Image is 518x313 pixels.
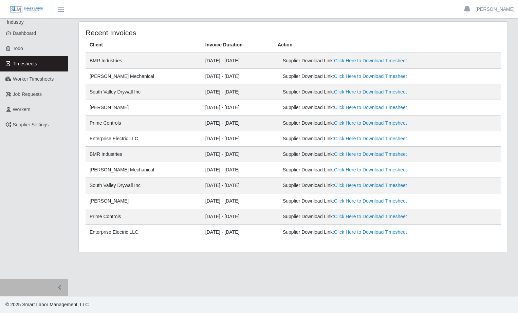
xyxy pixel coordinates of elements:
[283,104,419,111] div: Supplier Download Link:
[283,182,419,189] div: Supplier Download Link:
[86,100,201,116] td: [PERSON_NAME]
[334,136,407,141] a: Click Here to Download Timesheet
[86,178,201,193] td: South Valley Drywall Inc
[86,53,201,69] td: BMR Industries
[201,69,274,84] td: [DATE] - [DATE]
[7,19,24,25] span: Industry
[283,73,419,80] div: Supplier Download Link:
[283,135,419,142] div: Supplier Download Link:
[86,84,201,100] td: South Valley Drywall Inc
[86,37,201,53] th: Client
[201,225,274,240] td: [DATE] - [DATE]
[86,162,201,178] td: [PERSON_NAME] Mechanical
[201,131,274,147] td: [DATE] - [DATE]
[283,57,419,64] div: Supplier Download Link:
[13,30,36,36] span: Dashboard
[201,37,274,53] th: Invoice Duration
[201,84,274,100] td: [DATE] - [DATE]
[201,116,274,131] td: [DATE] - [DATE]
[13,76,54,82] span: Worker Timesheets
[86,116,201,131] td: Prime Controls
[334,120,407,126] a: Click Here to Download Timesheet
[334,229,407,235] a: Click Here to Download Timesheet
[86,209,201,225] td: Prime Controls
[274,37,501,53] th: Action
[201,178,274,193] td: [DATE] - [DATE]
[86,147,201,162] td: BMR Industries
[201,147,274,162] td: [DATE] - [DATE]
[334,167,407,172] a: Click Here to Download Timesheet
[201,209,274,225] td: [DATE] - [DATE]
[283,166,419,173] div: Supplier Download Link:
[86,69,201,84] td: [PERSON_NAME] Mechanical
[13,91,42,97] span: Job Requests
[10,6,43,13] img: SLM Logo
[283,120,419,127] div: Supplier Download Link:
[334,214,407,219] a: Click Here to Download Timesheet
[283,213,419,220] div: Supplier Download Link:
[334,58,407,63] a: Click Here to Download Timesheet
[283,197,419,205] div: Supplier Download Link:
[13,61,37,66] span: Timesheets
[13,122,49,127] span: Supplier Settings
[283,229,419,236] div: Supplier Download Link:
[86,131,201,147] td: Enterprise Electric LLC.
[201,193,274,209] td: [DATE] - [DATE]
[86,193,201,209] td: [PERSON_NAME]
[5,302,89,307] span: © 2025 Smart Labor Management, LLC
[334,183,407,188] a: Click Here to Download Timesheet
[201,162,274,178] td: [DATE] - [DATE]
[283,151,419,158] div: Supplier Download Link:
[334,151,407,157] a: Click Here to Download Timesheet
[283,88,419,96] div: Supplier Download Link:
[334,105,407,110] a: Click Here to Download Timesheet
[201,100,274,116] td: [DATE] - [DATE]
[86,225,201,240] td: Enterprise Electric LLC.
[13,46,23,51] span: Todo
[476,6,515,13] a: [PERSON_NAME]
[13,107,31,112] span: Workers
[86,28,253,37] h4: Recent Invoices
[201,53,274,69] td: [DATE] - [DATE]
[334,89,407,95] a: Click Here to Download Timesheet
[334,74,407,79] a: Click Here to Download Timesheet
[334,198,407,204] a: Click Here to Download Timesheet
